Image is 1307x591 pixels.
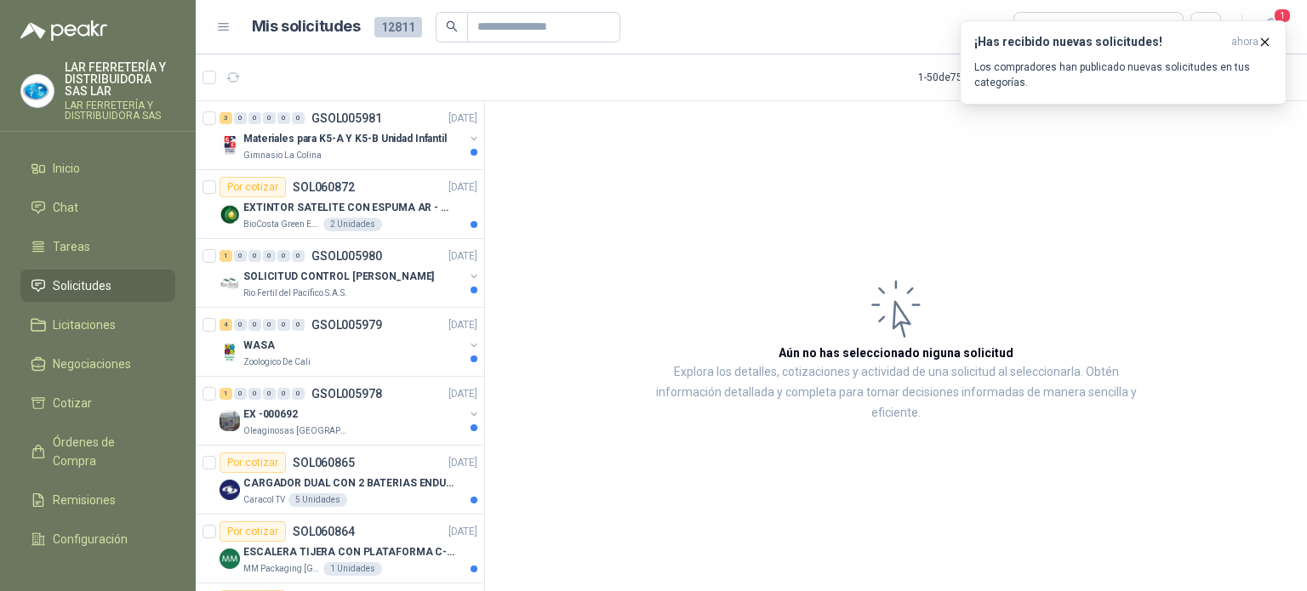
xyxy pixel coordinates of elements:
[220,480,240,500] img: Company Logo
[263,112,276,124] div: 0
[196,446,484,514] a: Por cotizarSOL060865[DATE] Company LogoCARGADOR DUAL CON 2 BATERIAS ENDURO GO PROCaracol TV5 Unid...
[53,276,111,295] span: Solicitudes
[1256,12,1287,43] button: 1
[292,250,305,262] div: 0
[234,319,247,331] div: 0
[53,433,159,470] span: Órdenes de Compra
[20,20,107,41] img: Logo peakr
[248,112,261,124] div: 0
[220,388,232,400] div: 1
[243,544,455,560] p: ESCALERA TIJERA CON PLATAFORMA C-2347-03
[252,14,361,39] h1: Mis solicitudes
[53,491,116,509] span: Remisiones
[323,218,382,231] div: 2 Unidades
[20,484,175,516] a: Remisiones
[243,218,320,231] p: BioCosta Green Energy S.A.S
[53,237,90,256] span: Tareas
[53,315,116,334] span: Licitaciones
[448,386,477,402] p: [DATE]
[448,317,477,333] p: [DATE]
[311,388,382,400] p: GSOL005978
[974,35,1224,49] h3: ¡Has recibido nuevas solicitudes!
[248,250,261,262] div: 0
[196,170,484,239] a: Por cotizarSOL060872[DATE] Company LogoEXTINTOR SATELITE CON ESPUMA AR - AFFFBioCosta Green Energ...
[243,475,455,492] p: CARGADOR DUAL CON 2 BATERIAS ENDURO GO PRO
[779,344,1013,362] h3: Aún no has seleccionado niguna solicitud
[220,319,232,331] div: 4
[220,135,240,156] img: Company Logo
[65,61,175,97] p: LAR FERRETERÍA Y DISTRIBUIDORA SAS LAR
[243,338,275,354] p: WASA
[277,112,290,124] div: 0
[53,530,128,548] span: Configuración
[53,394,92,412] span: Cotizar
[65,100,175,121] p: LAR FERRETERÍA Y DISTRIBUIDORA SAS
[1024,18,1060,37] div: Todas
[974,60,1272,90] p: Los compradores han publicado nuevas solicitudes en tus categorías.
[1231,35,1258,49] span: ahora
[220,177,286,197] div: Por cotizar
[448,111,477,127] p: [DATE]
[220,108,481,162] a: 3 0 0 0 0 0 GSOL005981[DATE] Company LogoMateriales para K5-A Y K5-B Unidad InfantilGimnasio La C...
[446,20,458,32] span: search
[20,152,175,185] a: Inicio
[448,179,477,196] p: [DATE]
[196,514,484,583] a: Por cotizarSOL060864[DATE] Company LogoESCALERA TIJERA CON PLATAFORMA C-2347-03MM Packaging [GEOG...
[288,493,347,507] div: 5 Unidades
[220,384,481,438] a: 1 0 0 0 0 0 GSOL005978[DATE] Company LogoEX -000692Oleaginosas [GEOGRAPHIC_DATA][PERSON_NAME]
[655,362,1137,423] p: Explora los detalles, cotizaciones y actividad de una solicitud al seleccionarla. Obtén informaci...
[220,452,286,473] div: Por cotizar
[243,149,322,162] p: Gimnasio La Colina
[323,562,382,576] div: 1 Unidades
[1273,8,1292,24] span: 1
[248,319,261,331] div: 0
[220,112,232,124] div: 3
[21,75,54,107] img: Company Logo
[243,493,285,507] p: Caracol TV
[263,388,276,400] div: 0
[234,250,247,262] div: 0
[220,246,481,300] a: 1 0 0 0 0 0 GSOL005980[DATE] Company LogoSOLICITUD CONTROL [PERSON_NAME]Rio Fertil del Pacífico S...
[263,250,276,262] div: 0
[220,204,240,224] img: Company Logo
[243,287,347,300] p: Rio Fertil del Pacífico S.A.S.
[243,355,311,369] p: Zoologico De Cali
[220,411,240,431] img: Company Logo
[448,455,477,471] p: [DATE]
[960,20,1287,105] button: ¡Has recibido nuevas solicitudes!ahora Los compradores han publicado nuevas solicitudes en tus ca...
[277,319,290,331] div: 0
[234,112,247,124] div: 0
[20,309,175,341] a: Licitaciones
[220,273,240,293] img: Company Logo
[243,200,455,216] p: EXTINTOR SATELITE CON ESPUMA AR - AFFF
[53,159,80,178] span: Inicio
[292,112,305,124] div: 0
[20,230,175,263] a: Tareas
[293,181,355,193] p: SOL060872
[248,388,261,400] div: 0
[311,319,382,331] p: GSOL005979
[20,270,175,302] a: Solicitudes
[220,315,481,369] a: 4 0 0 0 0 0 GSOL005979[DATE] Company LogoWASAZoologico De Cali
[220,250,232,262] div: 1
[243,131,447,147] p: Materiales para K5-A Y K5-B Unidad Infantil
[918,64,1029,91] div: 1 - 50 de 7555
[293,457,355,469] p: SOL060865
[448,248,477,264] p: [DATE]
[292,319,305,331] div: 0
[20,387,175,419] a: Cotizar
[292,388,305,400] div: 0
[311,250,382,262] p: GSOL005980
[20,523,175,555] a: Configuración
[234,388,247,400] div: 0
[220,548,240,569] img: Company Logo
[293,526,355,537] p: SOL060864
[20,426,175,477] a: Órdenes de Compra
[277,250,290,262] div: 0
[243,562,320,576] p: MM Packaging [GEOGRAPHIC_DATA]
[243,406,298,423] p: EX -000692
[220,521,286,542] div: Por cotizar
[53,355,131,373] span: Negociaciones
[20,348,175,380] a: Negociaciones
[311,112,382,124] p: GSOL005981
